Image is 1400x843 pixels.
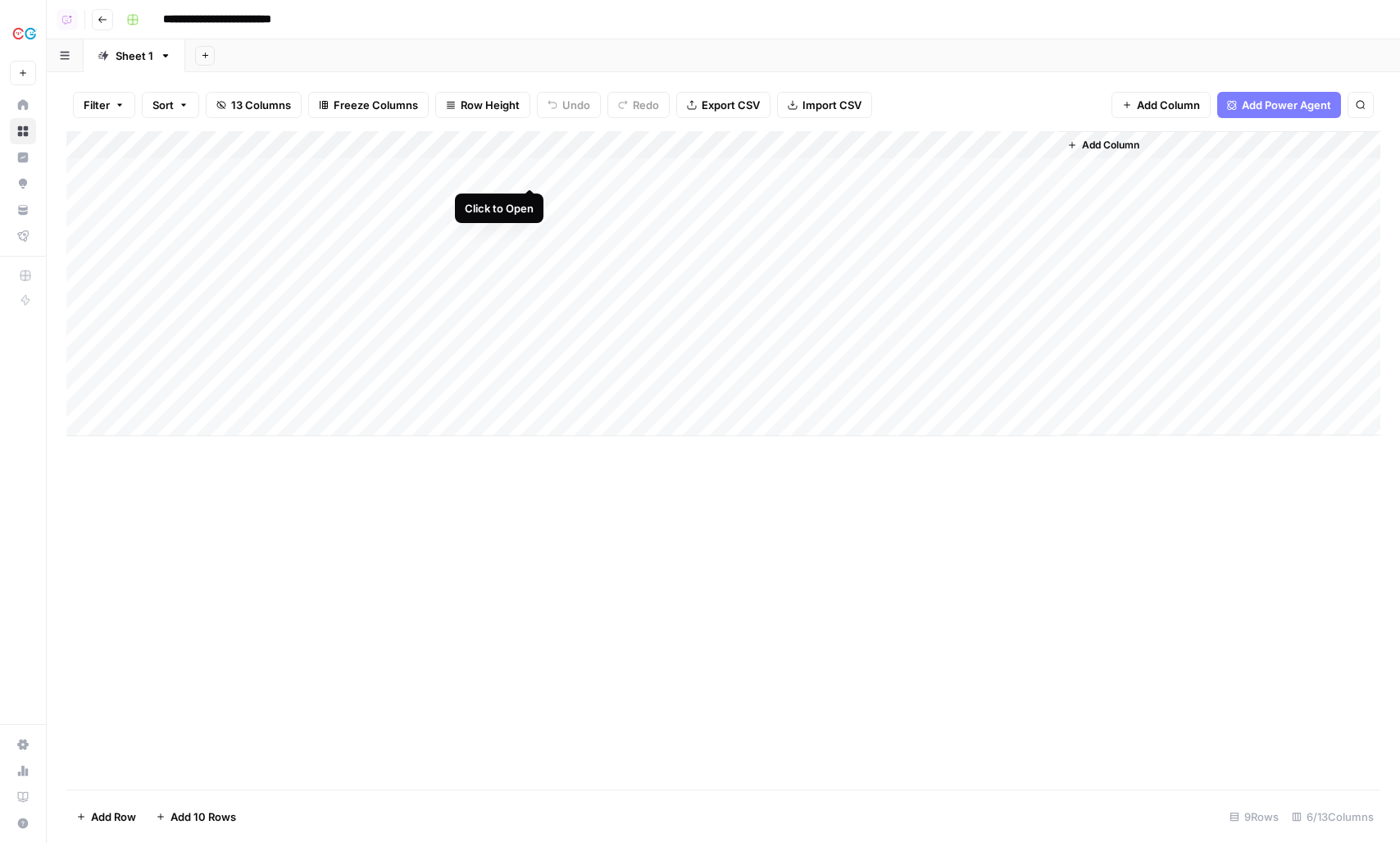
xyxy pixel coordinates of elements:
button: Help + Support [10,810,36,836]
button: Filter [73,92,135,118]
a: Browse [10,118,36,144]
span: Add Column [1082,138,1139,153]
a: Opportunities [10,171,36,197]
span: Export CSV [702,97,760,113]
button: Workspace: CarGurus [10,13,36,54]
span: Add Power Agent [1242,97,1331,113]
a: Flightpath [10,223,36,249]
span: Row Height [461,97,520,113]
button: Sort [142,92,199,118]
button: Add Power Agent [1217,92,1341,118]
button: Freeze Columns [308,92,429,118]
div: 9 Rows [1223,804,1285,830]
span: 13 Columns [231,97,291,113]
span: Add Column [1137,97,1200,113]
button: Row Height [435,92,530,118]
button: Add 10 Rows [146,804,246,830]
button: Import CSV [777,92,872,118]
a: Usage [10,758,36,784]
a: Your Data [10,197,36,223]
span: Redo [633,97,659,113]
button: Export CSV [676,92,770,118]
button: Undo [537,92,601,118]
img: CarGurus Logo [10,19,39,48]
button: Add Row [66,804,146,830]
span: Add Row [91,809,136,825]
div: Click to Open [465,200,534,216]
a: Sheet 1 [84,39,185,72]
button: Redo [607,92,670,118]
span: Sort [152,97,174,113]
a: Learning Hub [10,784,36,810]
button: Add Column [1111,92,1211,118]
span: Add 10 Rows [170,809,236,825]
a: Home [10,92,36,118]
span: Filter [84,97,110,113]
span: Freeze Columns [334,97,418,113]
a: Settings [10,731,36,758]
button: Add Column [1061,134,1146,156]
div: 6/13 Columns [1285,804,1380,830]
button: 13 Columns [206,92,302,118]
span: Undo [562,97,590,113]
a: Insights [10,144,36,171]
div: Sheet 1 [116,48,153,64]
span: Import CSV [802,97,861,113]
